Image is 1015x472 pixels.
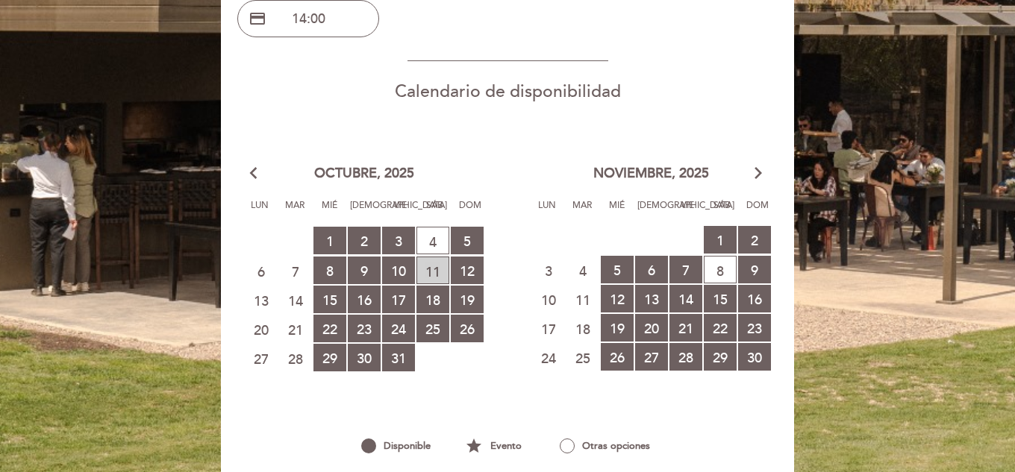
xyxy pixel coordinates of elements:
span: 17 [382,286,415,313]
span: 2 [348,227,381,254]
span: 3 [382,227,415,254]
span: 12 [451,257,484,284]
span: 21 [279,315,312,343]
span: 9 [348,257,381,284]
i: arrow_back_ios [250,164,263,183]
span: 10 [532,286,565,313]
span: 4 [416,227,449,254]
span: 18 [416,286,449,313]
span: 20 [635,314,668,342]
span: noviembre, 2025 [593,164,709,183]
span: 1 [704,226,737,254]
span: 24 [532,344,565,371]
span: Dom [743,198,772,225]
span: 30 [348,344,381,371]
span: 17 [532,315,565,342]
span: Mar [280,198,310,225]
span: Calendario de disponibilidad [395,81,621,102]
span: 15 [704,285,737,312]
span: 19 [451,286,484,313]
span: 7 [669,256,702,283]
span: 19 [601,314,634,342]
span: Vie [672,198,702,225]
span: Mié [602,198,632,225]
span: 21 [669,314,702,342]
i: star [465,433,483,459]
span: 30 [738,343,771,371]
span: Lun [245,198,275,225]
span: 23 [348,315,381,342]
span: 6 [245,257,278,285]
span: 25 [416,315,449,342]
span: 11 [566,286,599,313]
span: Sáb [708,198,737,225]
span: 23 [738,314,771,342]
span: Mar [567,198,597,225]
span: 16 [738,285,771,312]
span: Sáb [420,198,450,225]
span: Mié [315,198,345,225]
span: 4 [566,257,599,284]
span: 31 [382,344,415,371]
span: 20 [245,315,278,343]
span: 9 [738,256,771,283]
span: 5 [451,227,484,254]
div: Otras opciones [535,433,675,459]
span: Vie [385,198,415,225]
span: 26 [601,343,634,371]
span: credit_card [249,10,266,28]
div: Disponible [340,433,452,459]
span: 22 [704,314,737,342]
span: 1 [313,227,346,254]
span: 24 [382,315,415,342]
span: Dom [455,198,485,225]
span: [DEMOGRAPHIC_DATA] [637,198,667,225]
span: [DEMOGRAPHIC_DATA] [350,198,380,225]
span: 10 [382,257,415,284]
span: 14 [279,286,312,314]
span: 15 [313,286,346,313]
div: Evento [452,433,535,459]
span: 13 [245,286,278,314]
span: 29 [313,344,346,371]
span: 13 [635,285,668,312]
span: 29 [704,343,737,371]
span: octubre, 2025 [314,164,414,183]
span: 6 [635,256,668,283]
span: 14 [669,285,702,312]
span: 7 [279,257,312,285]
i: arrow_forward_ios [752,164,765,183]
span: 18 [566,315,599,342]
span: 12 [601,285,634,312]
span: 8 [313,257,346,284]
span: Lun [532,198,562,225]
span: 26 [451,315,484,342]
span: 22 [313,315,346,342]
span: 28 [279,344,312,372]
span: 16 [348,286,381,313]
span: 3 [532,257,565,284]
span: 27 [245,344,278,372]
span: 5 [601,256,634,283]
span: 28 [669,343,702,371]
span: 27 [635,343,668,371]
span: 8 [704,256,737,283]
span: 2 [738,226,771,254]
span: 11 [416,257,449,284]
span: 25 [566,344,599,371]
